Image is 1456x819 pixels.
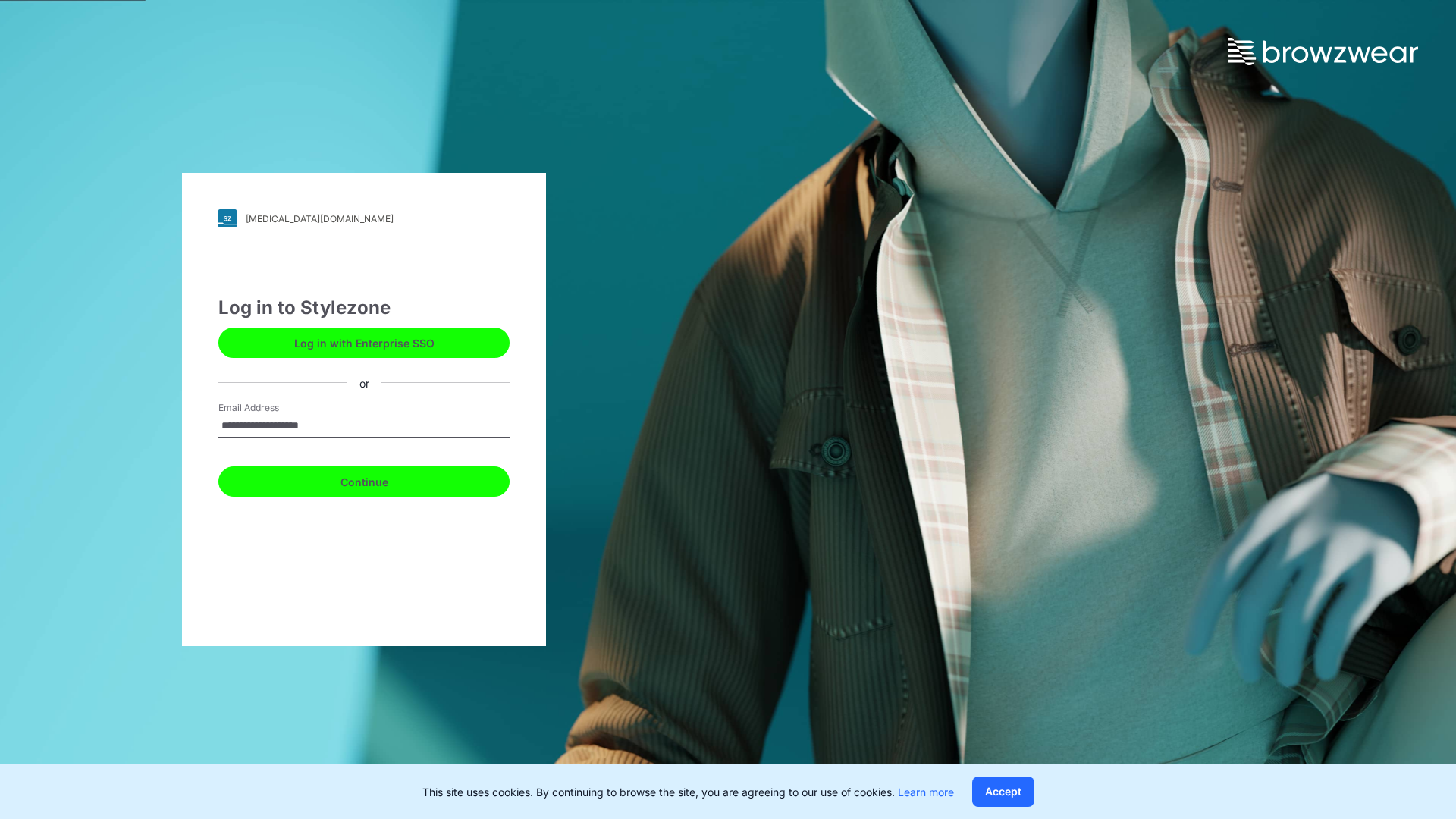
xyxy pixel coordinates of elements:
p: This site uses cookies. By continuing to browse the site, you are agreeing to our use of cookies. [422,784,954,800]
button: Accept [972,777,1034,807]
a: [MEDICAL_DATA][DOMAIN_NAME] [218,209,510,227]
label: Email Address [218,401,325,415]
div: or [347,375,381,391]
a: Learn more [898,786,954,799]
div: [MEDICAL_DATA][DOMAIN_NAME] [246,213,394,224]
img: browzwear-logo.73288ffb.svg [1228,38,1418,65]
button: Log in with Enterprise SSO [218,328,510,358]
img: svg+xml;base64,PHN2ZyB3aWR0aD0iMjgiIGhlaWdodD0iMjgiIHZpZXdCb3g9IjAgMCAyOCAyOCIgZmlsbD0ibm9uZSIgeG... [218,209,237,227]
button: Continue [218,466,510,497]
div: Log in to Stylezone [218,294,510,322]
